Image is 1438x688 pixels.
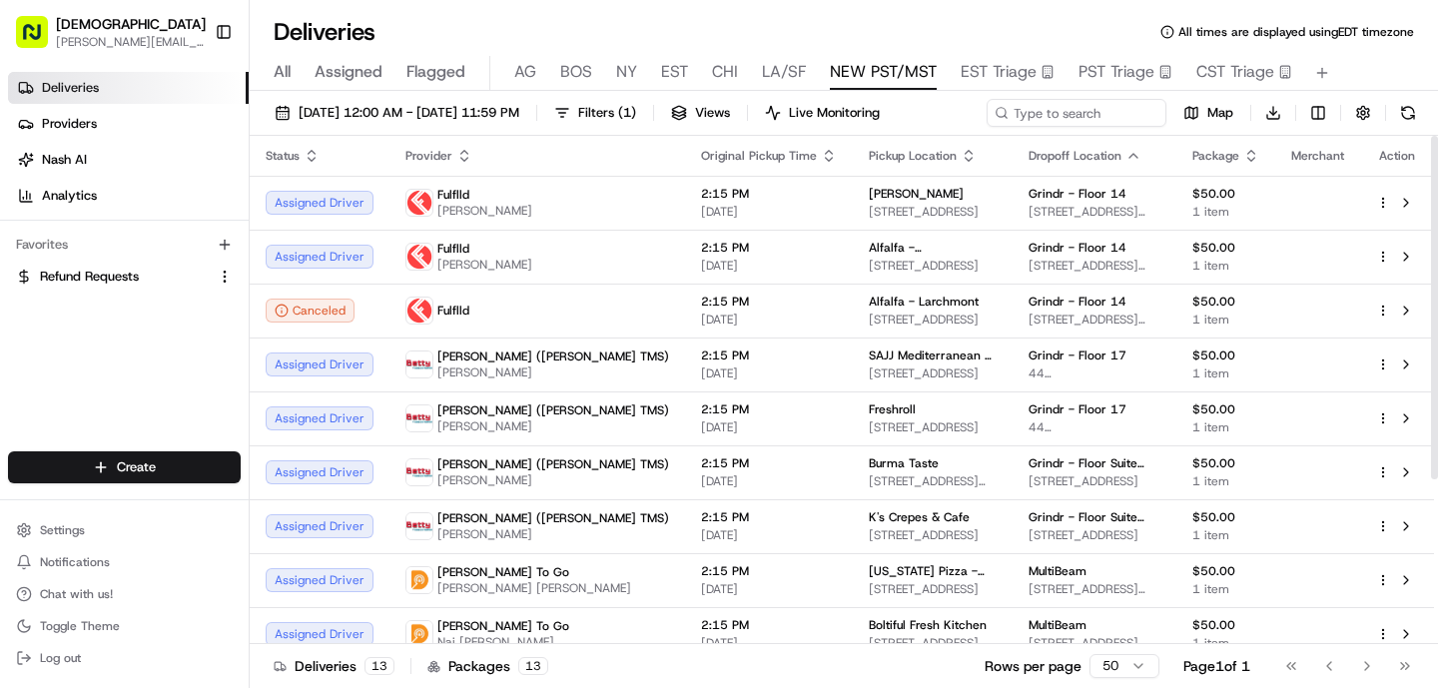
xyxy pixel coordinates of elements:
[1192,635,1259,651] span: 1 item
[1078,60,1154,84] span: PST Triage
[406,567,432,593] img: ddtg_logo_v2.png
[42,115,97,133] span: Providers
[869,527,997,543] span: [STREET_ADDRESS]
[8,451,241,483] button: Create
[1192,581,1259,597] span: 1 item
[8,72,249,104] a: Deliveries
[869,563,997,579] span: [US_STATE] Pizza - Mountain View
[701,240,837,256] span: 2:15 PM
[437,203,532,219] span: [PERSON_NAME]
[560,60,592,84] span: BOS
[869,294,979,310] span: Alfalfa - Larchmont
[1029,186,1126,202] span: Grindr - Floor 14
[1192,617,1259,633] span: $50.00
[1029,240,1126,256] span: Grindr - Floor 14
[437,418,669,434] span: [PERSON_NAME]
[1029,617,1086,633] span: MultiBeam
[1376,148,1418,164] div: Action
[437,241,469,257] span: Fulflld
[274,60,291,84] span: All
[869,312,997,328] span: [STREET_ADDRESS]
[1029,509,1160,525] span: Grindr - Floor Suite 102
[437,303,469,319] span: Fulflld
[869,635,997,651] span: [STREET_ADDRESS][PERSON_NAME]
[1029,527,1160,543] span: [STREET_ADDRESS]
[701,419,837,435] span: [DATE]
[437,580,631,596] span: [PERSON_NAME] [PERSON_NAME]
[266,299,355,323] div: Canceled
[437,634,569,650] span: Nai [PERSON_NAME]
[712,60,738,84] span: CHI
[1192,401,1259,417] span: $50.00
[8,644,241,672] button: Log out
[869,258,997,274] span: [STREET_ADDRESS]
[756,99,889,127] button: Live Monitoring
[56,34,206,50] button: [PERSON_NAME][EMAIL_ADDRESS][DOMAIN_NAME]
[869,186,964,202] span: [PERSON_NAME]
[701,581,837,597] span: [DATE]
[437,510,669,526] span: [PERSON_NAME] ([PERSON_NAME] TMS)
[869,509,970,525] span: K's Crepes & Cafe
[1029,581,1160,597] span: [STREET_ADDRESS][PERSON_NAME]
[364,657,394,675] div: 13
[1192,419,1259,435] span: 1 item
[1192,473,1259,489] span: 1 item
[869,148,957,164] span: Pickup Location
[1029,563,1086,579] span: MultiBeam
[695,104,730,122] span: Views
[40,268,139,286] span: Refund Requests
[40,618,120,634] span: Toggle Theme
[8,229,241,261] div: Favorites
[1029,204,1160,220] span: [STREET_ADDRESS][PERSON_NAME]
[701,204,837,220] span: [DATE]
[8,108,249,140] a: Providers
[437,564,569,580] span: [PERSON_NAME] To Go
[701,148,817,164] span: Original Pickup Time
[869,581,997,597] span: [STREET_ADDRESS]
[8,8,207,56] button: [DEMOGRAPHIC_DATA][PERSON_NAME][EMAIL_ADDRESS][DOMAIN_NAME]
[830,60,937,84] span: NEW PST/MST
[1192,365,1259,381] span: 1 item
[274,16,375,48] h1: Deliveries
[701,635,837,651] span: [DATE]
[987,99,1166,127] input: Type to search
[40,586,113,602] span: Chat with us!
[406,351,432,377] img: betty.jpg
[1291,148,1344,164] span: Merchant
[1029,635,1160,651] span: [STREET_ADDRESS][PERSON_NAME]
[701,258,837,274] span: [DATE]
[1178,24,1414,40] span: All times are displayed using EDT timezone
[40,522,85,538] span: Settings
[662,99,739,127] button: Views
[1192,509,1259,525] span: $50.00
[437,257,532,273] span: [PERSON_NAME]
[406,298,432,324] img: profile_Fulflld_OnFleet_Thistle_SF.png
[1192,455,1259,471] span: $50.00
[578,104,636,122] span: Filters
[1394,99,1422,127] button: Refresh
[701,347,837,363] span: 2:15 PM
[518,657,548,675] div: 13
[1029,455,1160,471] span: Grindr - Floor Suite 102
[406,190,432,216] img: profile_Fulflld_OnFleet_Thistle_SF.png
[1192,563,1259,579] span: $50.00
[762,60,806,84] span: LA/SF
[661,60,688,84] span: EST
[545,99,645,127] button: Filters(1)
[1183,656,1250,676] div: Page 1 of 1
[1029,148,1121,164] span: Dropoff Location
[437,618,569,634] span: [PERSON_NAME] To Go
[8,144,249,176] a: Nash AI
[266,148,300,164] span: Status
[8,261,241,293] button: Refund Requests
[1192,347,1259,363] span: $50.00
[299,104,519,122] span: [DATE] 12:00 AM - [DATE] 11:59 PM
[427,656,548,676] div: Packages
[8,548,241,576] button: Notifications
[1029,365,1160,381] span: 44 [GEOGRAPHIC_DATA], [STREET_ADDRESS][PERSON_NAME]
[701,455,837,471] span: 2:15 PM
[274,656,394,676] div: Deliveries
[1029,419,1160,435] span: 44 [GEOGRAPHIC_DATA], [STREET_ADDRESS][PERSON_NAME]
[1029,401,1126,417] span: Grindr - Floor 17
